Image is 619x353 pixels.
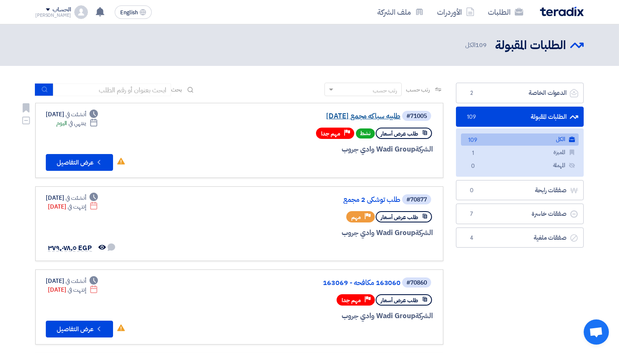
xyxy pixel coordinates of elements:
div: الحساب [53,6,71,13]
span: مهم جدا [321,130,340,138]
div: #70860 [406,280,427,286]
span: ينتهي في [68,119,86,128]
span: طلب عرض أسعار [381,296,418,304]
span: طلب عرض أسعار [381,130,418,138]
div: Wadi Group وادي جروب [231,144,433,155]
span: EGP ٣٧٩٬٠٧٨٫٥ [48,243,92,253]
span: أنشئت في [66,110,86,119]
a: طلب توشكي 2 مجمع [232,196,400,204]
span: أنشئت في [66,277,86,285]
img: profile_test.png [74,5,88,19]
a: الأوردرات [430,2,481,22]
span: 2 [466,89,477,97]
span: نشط [356,128,375,139]
span: الشركة [415,311,433,321]
span: إنتهت في [68,285,86,294]
button: عرض التفاصيل [46,321,113,337]
div: اليوم [56,119,98,128]
a: صفقات خاسرة7 [456,204,584,224]
div: [DATE] [48,285,98,294]
a: الكل [461,133,579,146]
span: 109 [466,113,477,121]
span: English [120,10,138,16]
div: #71005 [406,113,427,119]
a: صفقات ملغية4 [456,227,584,248]
button: عرض التفاصيل [46,154,113,171]
span: أنشئت في [66,193,86,202]
span: 109 [468,136,478,145]
div: [DATE] [48,202,98,211]
div: [PERSON_NAME] [35,13,71,18]
span: رتب حسب [406,85,430,94]
button: English [115,5,152,19]
a: المهملة [461,160,579,172]
span: مهم [351,213,361,221]
a: المميزة [461,146,579,159]
a: الدعوات الخاصة2 [456,83,584,103]
a: صفقات رابحة0 [456,180,584,201]
a: الطلبات [481,2,530,22]
div: [DATE] [46,110,98,119]
span: طلب عرض أسعار [381,213,418,221]
span: مهم جدا [342,296,361,304]
div: رتب حسب [373,86,397,95]
div: [DATE] [46,277,98,285]
span: 0 [466,186,477,195]
div: [DATE] [46,193,98,202]
span: 7 [466,210,477,218]
img: Teradix logo [540,7,584,16]
a: 163060 مكافحه - 163069 [232,279,400,287]
span: بحث [171,85,182,94]
span: 109 [475,40,487,50]
span: 0 [468,162,478,171]
h2: الطلبات المقبولة [495,37,566,54]
span: الكل [465,40,488,50]
a: دردشة مفتوحة [584,319,609,345]
input: ابحث بعنوان أو رقم الطلب [53,84,171,96]
span: 1 [468,149,478,158]
a: طلبيه سباكه مجمع [DATE] [232,112,400,120]
span: الشركة [415,144,433,154]
a: الطلبات المقبولة109 [456,107,584,127]
div: #70877 [406,197,427,203]
span: الشركة [415,227,433,238]
span: 4 [466,234,477,242]
a: ملف الشركة [371,2,430,22]
span: إنتهت في [68,202,86,211]
div: Wadi Group وادي جروب [231,227,433,238]
div: Wadi Group وادي جروب [231,311,433,322]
